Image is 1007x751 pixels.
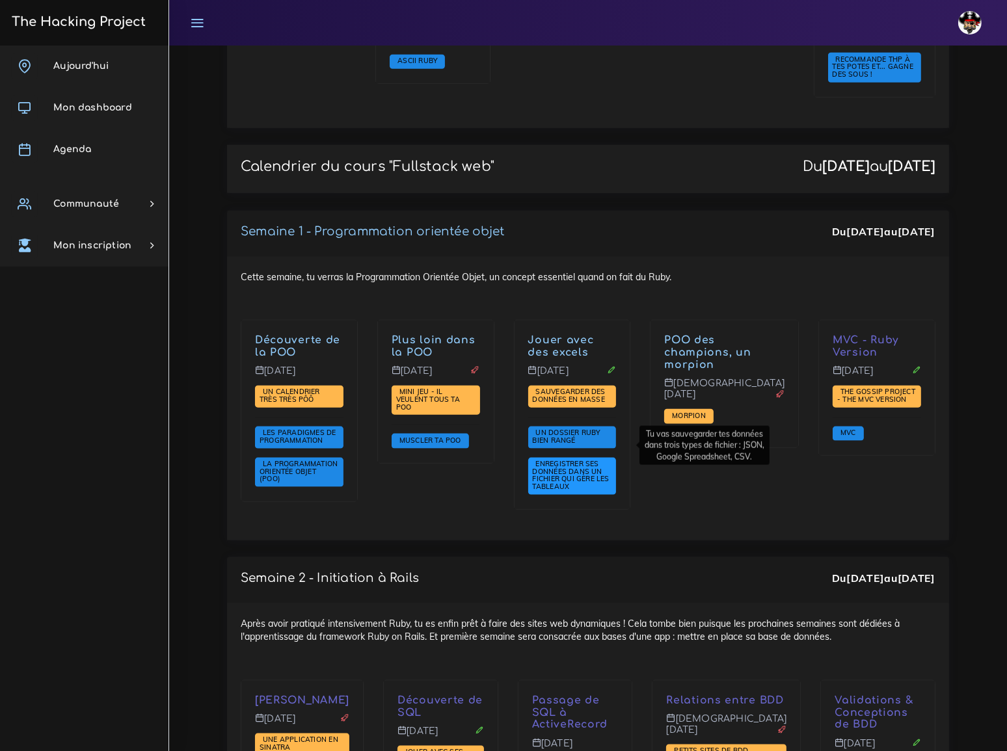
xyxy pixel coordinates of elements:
[532,694,619,731] p: Passage de SQL à ActiveRecord
[833,365,921,386] p: [DATE]
[528,365,617,386] p: [DATE]
[528,334,594,358] a: Jouer avec des excels
[666,713,786,745] p: [DEMOGRAPHIC_DATA][DATE]
[533,428,600,445] a: Un dossier Ruby bien rangé
[260,459,338,483] span: La Programmation Orientée Objet (POO)
[639,426,770,465] div: Tu vas sauvegarder tes données dans trois types de fichier : JSON, Google Spreadsheet, CSV.
[392,334,476,358] a: Plus loin dans la POO
[833,334,921,359] p: MVC - Ruby Version
[260,428,336,445] a: Les paradigmes de programmation
[669,412,708,421] a: Morpion
[241,225,504,238] a: Semaine 1 - Programmation orientée objet
[53,199,119,209] span: Communauté
[533,387,608,404] span: Sauvegarder des données en masse
[533,388,608,404] a: Sauvegarder des données en masse
[666,694,786,707] p: Relations entre BDD
[397,726,484,746] p: [DATE]
[832,224,935,239] div: Du au
[835,694,921,731] p: Validations & Conceptions de BDD
[260,428,336,445] span: Les paradigmes de programmation
[255,694,349,707] p: [PERSON_NAME]
[397,694,484,719] p: Découverte de SQL
[53,61,109,71] span: Aujourd'hui
[832,571,935,586] div: Du au
[255,365,343,386] p: [DATE]
[260,460,338,484] a: La Programmation Orientée Objet (POO)
[803,159,935,175] div: Du au
[846,225,884,238] strong: [DATE]
[664,334,751,371] a: POO des champions, un morpion
[255,334,340,358] a: Découverte de la POO
[396,387,460,411] span: Mini jeu - il veulent tous ta POO
[396,388,460,412] a: Mini jeu - il veulent tous ta POO
[53,241,131,250] span: Mon inscription
[664,378,785,410] p: [DEMOGRAPHIC_DATA][DATE]
[396,436,464,445] a: Muscler ta POO
[958,11,982,34] img: avatar
[898,225,935,238] strong: [DATE]
[888,159,935,174] strong: [DATE]
[227,257,949,540] div: Cette semaine, tu verras la Programmation Orientée Objet, un concept essentiel quand on fait du R...
[241,159,494,175] p: Calendrier du cours "Fullstack web"
[255,713,349,734] p: [DATE]
[241,571,419,585] p: Semaine 2 - Initiation à Rails
[822,159,870,174] strong: [DATE]
[837,387,915,404] span: The Gossip Project - The MVC version
[533,428,600,445] span: Un dossier Ruby bien rangé
[394,56,440,65] span: ASCII Ruby
[846,572,884,585] strong: [DATE]
[53,144,91,154] span: Agenda
[533,459,610,491] span: Enregistrer ses données dans un fichier qui gère les tableaux
[669,411,708,420] span: Morpion
[394,57,440,66] a: ASCII Ruby
[392,365,480,386] p: [DATE]
[833,55,913,79] a: Recommande THP à tes potes et... gagne des sous !
[898,572,935,585] strong: [DATE]
[260,388,320,404] a: Un calendrier très très PÔÔ
[260,387,320,404] span: Un calendrier très très PÔÔ
[837,428,859,437] span: MVC
[53,103,132,112] span: Mon dashboard
[8,15,146,29] h3: The Hacking Project
[533,460,610,492] a: Enregistrer ses données dans un fichier qui gère les tableaux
